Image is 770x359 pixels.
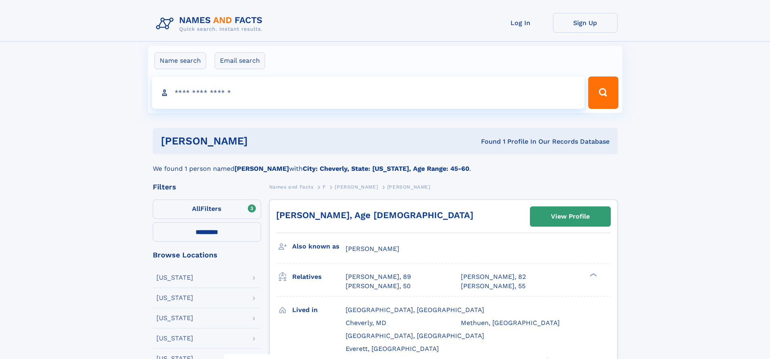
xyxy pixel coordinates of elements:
[153,251,261,259] div: Browse Locations
[588,76,618,109] button: Search Button
[292,240,346,253] h3: Also known as
[588,272,597,278] div: ❯
[153,183,261,191] div: Filters
[152,76,585,109] input: search input
[292,270,346,284] h3: Relatives
[161,136,365,146] h1: [PERSON_NAME]
[234,165,289,172] b: [PERSON_NAME]
[153,13,269,35] img: Logo Names and Facts
[323,184,326,190] span: F
[387,184,430,190] span: [PERSON_NAME]
[303,165,469,172] b: City: Cheverly, State: [US_STATE], Age Range: 45-60
[292,303,346,317] h3: Lived in
[156,335,193,342] div: [US_STATE]
[364,137,610,146] div: Found 1 Profile In Our Records Database
[269,182,314,192] a: Names and Facts
[346,345,439,353] span: Everett, [GEOGRAPHIC_DATA]
[461,282,525,291] a: [PERSON_NAME], 55
[153,200,261,219] label: Filters
[192,205,200,212] span: All
[335,184,378,190] span: [PERSON_NAME]
[488,13,553,33] a: Log In
[346,306,484,314] span: [GEOGRAPHIC_DATA], [GEOGRAPHIC_DATA]
[276,210,473,220] a: [PERSON_NAME], Age [DEMOGRAPHIC_DATA]
[553,13,618,33] a: Sign Up
[530,207,610,226] a: View Profile
[346,282,411,291] a: [PERSON_NAME], 50
[346,332,484,340] span: [GEOGRAPHIC_DATA], [GEOGRAPHIC_DATA]
[323,182,326,192] a: F
[156,295,193,301] div: [US_STATE]
[156,274,193,281] div: [US_STATE]
[346,272,411,281] a: [PERSON_NAME], 89
[551,207,590,226] div: View Profile
[346,245,399,253] span: [PERSON_NAME]
[153,154,618,174] div: We found 1 person named with .
[346,319,386,327] span: Cheverly, MD
[335,182,378,192] a: [PERSON_NAME]
[215,52,265,69] label: Email search
[156,315,193,321] div: [US_STATE]
[154,52,206,69] label: Name search
[461,319,560,327] span: Methuen, [GEOGRAPHIC_DATA]
[461,272,526,281] a: [PERSON_NAME], 82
